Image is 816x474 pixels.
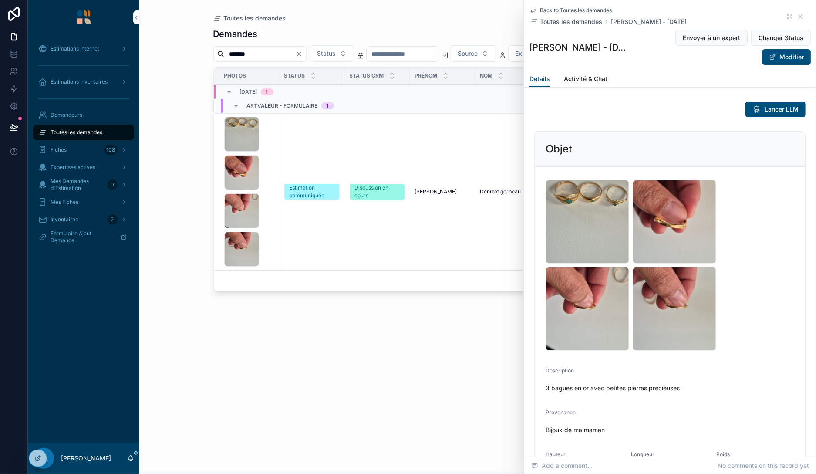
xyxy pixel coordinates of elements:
[631,451,654,457] span: Longueur
[415,188,457,195] span: [PERSON_NAME]
[51,216,78,223] span: Inventaires
[546,426,795,434] span: Bijoux de ma maman
[546,367,574,374] span: Description
[327,103,329,110] div: 1
[296,51,306,58] button: Clear
[107,214,118,225] div: 2
[718,461,809,470] span: No comments on this record yet
[33,177,134,193] a: Mes Demandes d'Estimation0
[33,229,134,245] a: Formulaire Ajout Demande
[51,129,102,136] span: Toutes les demandes
[107,179,118,190] div: 0
[540,7,612,14] span: Back to Toutes les demandes
[415,72,438,79] span: Prénom
[564,74,607,83] span: Activité & Chat
[355,184,399,200] div: Discussion en cours
[33,125,134,140] a: Toutes les demandes
[683,34,740,42] span: Envoyer à un expert
[546,451,566,457] span: Hauteur
[290,184,334,200] div: Estimation communiquée
[284,72,305,79] span: Status
[33,194,134,210] a: Mes Fiches
[310,45,354,62] button: Select Button
[51,45,99,52] span: Estimations Internet
[51,230,114,244] span: Formulaire Ajout Demande
[529,17,602,26] a: Toutes les demandes
[611,17,687,26] a: [PERSON_NAME] - [DATE]
[540,17,602,26] span: Toutes les demandes
[480,188,521,195] span: Denizot gerbeau
[266,89,268,96] div: 1
[546,409,576,416] span: Provenance
[28,35,139,256] div: scrollable content
[51,164,95,171] span: Expertises actives
[350,184,405,200] a: Discussion en cours
[224,72,246,79] span: Photos
[247,103,318,110] span: Artvaleur - Formulaire
[240,89,257,96] span: [DATE]
[51,178,104,192] span: Mes Demandes d'Estimation
[516,49,534,58] span: Expert
[480,188,535,195] a: Denizot gerbeau
[213,14,286,23] a: Toutes les demandes
[51,78,108,85] span: Estimations Inventaires
[458,49,478,58] span: Source
[508,45,552,62] button: Select Button
[564,71,607,88] a: Activité & Chat
[51,146,67,153] span: Fiches
[61,454,111,463] p: [PERSON_NAME]
[745,102,806,117] button: Lancer LLM
[529,74,550,83] span: Details
[51,112,82,118] span: Demandeurs
[762,49,811,65] button: Modifier
[224,14,286,23] span: Toutes les demandes
[104,145,118,155] div: 108
[213,28,258,40] h1: Demandes
[546,384,795,393] span: 3 bagues en or avec petites pierres precieuses
[531,461,593,470] span: Add a comment...
[284,184,339,200] a: Estimation communiquée
[77,10,91,24] img: App logo
[529,71,550,88] a: Details
[350,72,384,79] span: Status CRM
[759,34,803,42] span: Changer Status
[33,107,134,123] a: Demandeurs
[716,451,730,457] span: Poids
[415,188,470,195] a: [PERSON_NAME]
[765,105,799,114] span: Lancer LLM
[33,159,134,175] a: Expertises actives
[480,72,493,79] span: Nom
[675,30,748,46] button: Envoyer à un expert
[317,49,336,58] span: Status
[546,142,572,156] h2: Objet
[51,199,78,206] span: Mes Fiches
[751,30,811,46] button: Changer Status
[451,45,496,62] button: Select Button
[33,41,134,57] a: Estimations Internet
[529,7,612,14] a: Back to Toutes les demandes
[33,212,134,227] a: Inventaires2
[33,142,134,158] a: Fiches108
[529,41,630,54] h1: [PERSON_NAME] - [DATE]
[33,74,134,90] a: Estimations Inventaires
